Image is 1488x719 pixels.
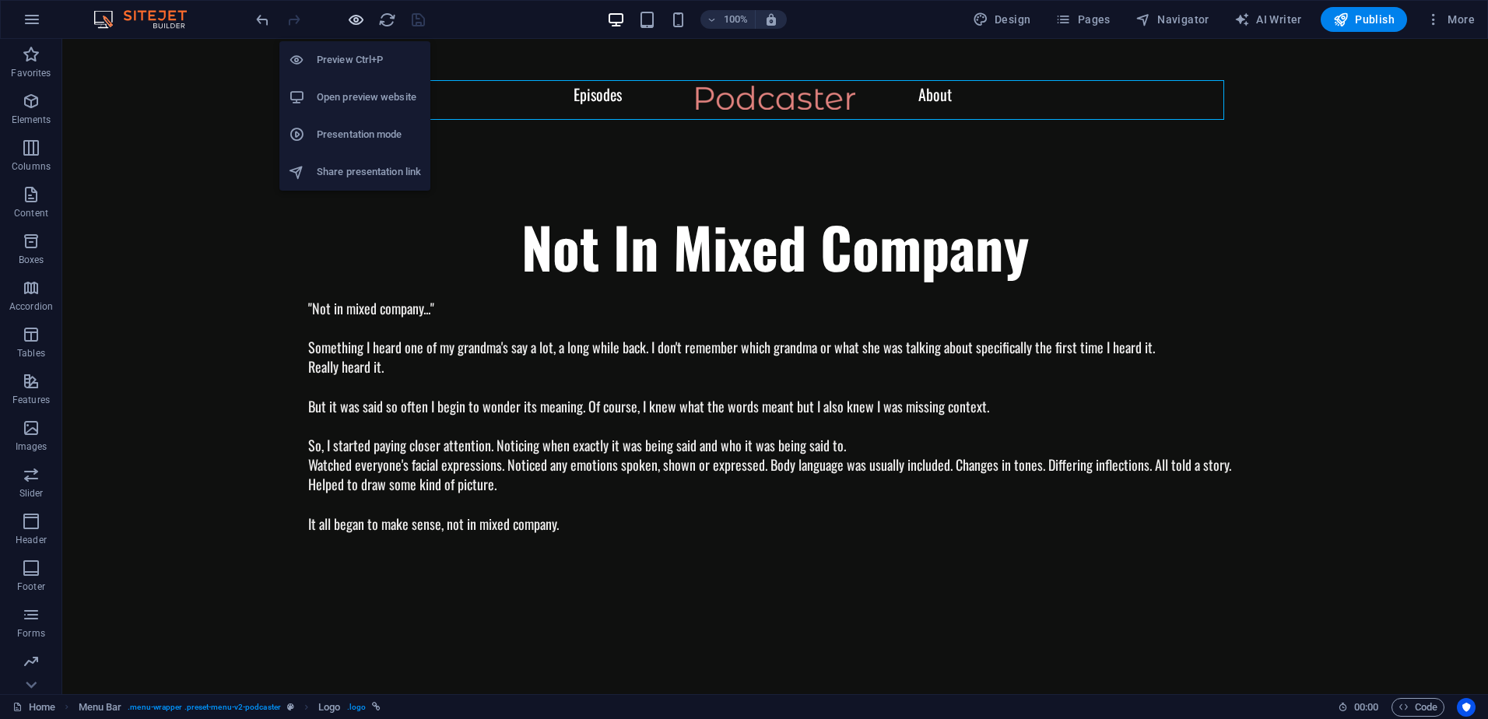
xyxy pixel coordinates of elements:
[317,125,421,144] h6: Presentation mode
[317,51,421,69] h6: Preview Ctrl+P
[1333,12,1395,27] span: Publish
[1354,698,1378,717] span: 00 00
[128,698,281,717] span: . menu-wrapper .preset-menu-v2-podcaster
[19,254,44,266] p: Boxes
[12,394,50,406] p: Features
[967,7,1037,32] div: Design (Ctrl+Alt+Y)
[1049,7,1116,32] button: Pages
[967,7,1037,32] button: Design
[9,674,52,686] p: Marketing
[14,207,48,219] p: Content
[9,300,53,313] p: Accordion
[764,12,778,26] i: On resize automatically adjust zoom level to fit chosen device.
[1399,698,1437,717] span: Code
[347,698,366,717] span: . logo
[11,67,51,79] p: Favorites
[1457,698,1476,717] button: Usercentrics
[724,10,749,29] h6: 100%
[79,698,381,717] nav: breadcrumb
[12,160,51,173] p: Columns
[254,11,272,29] i: Undo: Delete elements (Ctrl+Z)
[372,703,381,711] i: This element is linked
[1391,698,1444,717] button: Code
[253,10,272,29] button: undo
[17,627,45,640] p: Forms
[17,347,45,359] p: Tables
[377,10,396,29] button: reload
[700,10,756,29] button: 100%
[1321,7,1407,32] button: Publish
[16,440,47,453] p: Images
[317,163,421,181] h6: Share presentation link
[318,698,340,717] span: Click to select. Double-click to edit
[973,12,1031,27] span: Design
[12,698,55,717] a: Click to cancel selection. Double-click to open Pages
[17,580,45,593] p: Footer
[1228,7,1308,32] button: AI Writer
[378,11,396,29] i: Reload page
[1426,12,1475,27] span: More
[1055,12,1110,27] span: Pages
[89,10,206,29] img: Editor Logo
[1365,701,1367,713] span: :
[79,698,122,717] span: Click to select. Double-click to edit
[1129,7,1216,32] button: Navigator
[1420,7,1481,32] button: More
[1234,12,1302,27] span: AI Writer
[317,88,421,107] h6: Open preview website
[19,487,44,500] p: Slider
[12,114,51,126] p: Elements
[1135,12,1209,27] span: Navigator
[287,703,294,711] i: This element is a customizable preset
[1338,698,1379,717] h6: Session time
[16,534,47,546] p: Header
